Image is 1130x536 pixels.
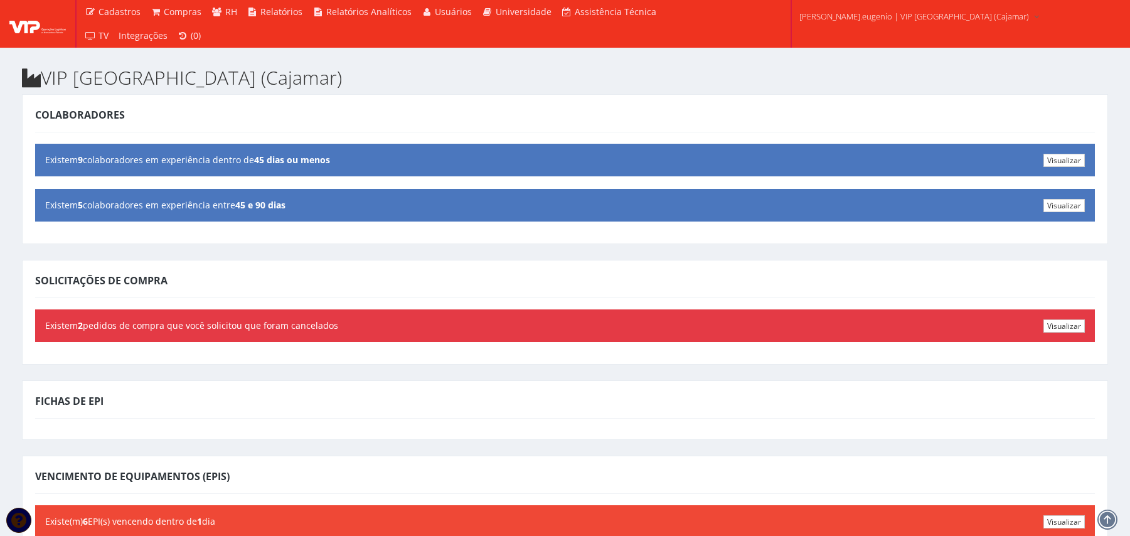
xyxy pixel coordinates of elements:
a: Visualizar [1043,154,1085,167]
span: Assistência Técnica [575,6,656,18]
div: Existem colaboradores em experiência dentro de [35,144,1095,176]
span: Usuários [435,6,472,18]
a: Visualizar [1043,515,1085,528]
a: TV [80,24,114,48]
b: 9 [78,154,83,166]
a: Integrações [114,24,173,48]
span: [PERSON_NAME].eugenio | VIP [GEOGRAPHIC_DATA] (Cajamar) [799,10,1029,23]
span: (0) [191,29,201,41]
a: Visualizar [1043,319,1085,333]
a: Visualizar [1043,199,1085,212]
b: 6 [83,515,88,527]
b: 45 e 90 dias [235,199,285,211]
span: Vencimento de Equipamentos (EPIs) [35,469,230,483]
span: Fichas de EPI [35,394,104,408]
h2: VIP [GEOGRAPHIC_DATA] (Cajamar) [22,67,1108,88]
b: 2 [78,319,83,331]
a: (0) [173,24,206,48]
span: Compras [164,6,201,18]
img: logo [9,14,66,33]
span: Integrações [119,29,168,41]
span: Solicitações de Compra [35,274,168,287]
b: 45 dias ou menos [254,154,330,166]
span: Cadastros [99,6,141,18]
div: Existem colaboradores em experiência entre [35,189,1095,222]
span: Universidade [496,6,552,18]
span: Relatórios [260,6,302,18]
b: 1 [197,515,202,527]
span: RH [225,6,237,18]
b: 5 [78,199,83,211]
div: Existem pedidos de compra que você solicitou que foram cancelados [35,309,1095,342]
span: Relatórios Analíticos [326,6,412,18]
span: TV [99,29,109,41]
span: Colaboradores [35,108,125,122]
